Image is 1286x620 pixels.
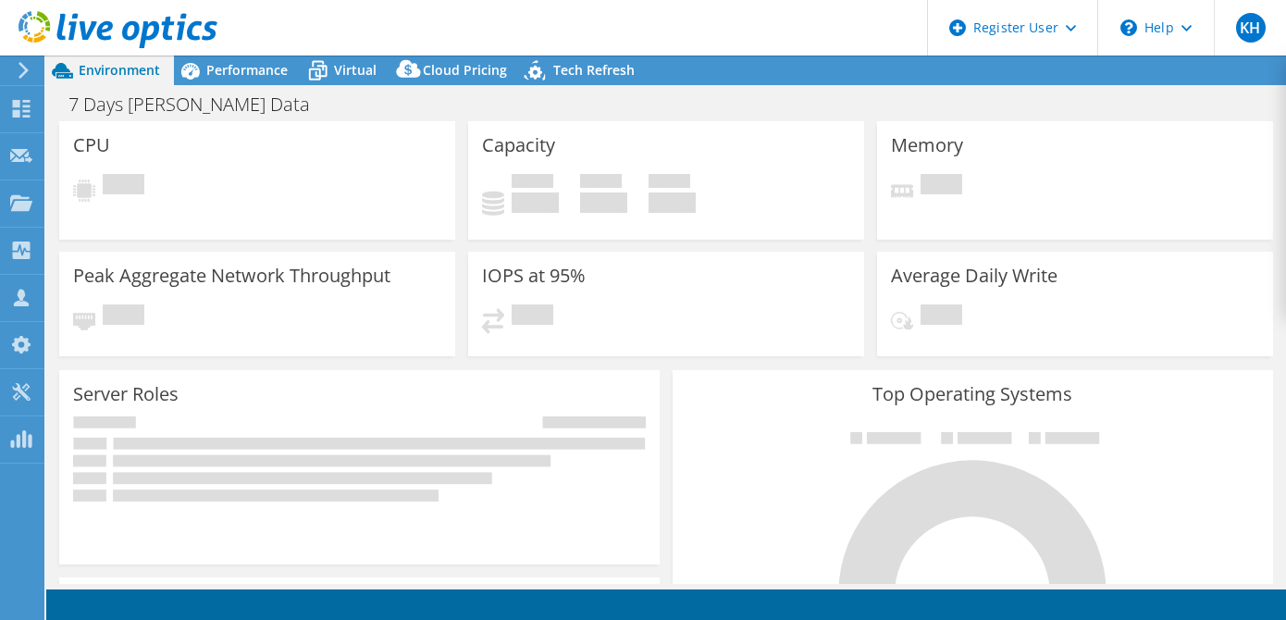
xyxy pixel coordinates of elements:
[334,61,377,79] span: Virtual
[891,135,963,155] h3: Memory
[580,174,622,192] span: Free
[73,384,179,404] h3: Server Roles
[206,61,288,79] span: Performance
[79,61,160,79] span: Environment
[891,266,1057,286] h3: Average Daily Write
[73,135,110,155] h3: CPU
[686,384,1259,404] h3: Top Operating Systems
[512,174,553,192] span: Used
[921,174,962,199] span: Pending
[512,304,553,329] span: Pending
[1236,13,1266,43] span: KH
[482,266,586,286] h3: IOPS at 95%
[553,61,635,79] span: Tech Refresh
[1120,19,1137,36] svg: \n
[649,174,690,192] span: Total
[921,304,962,329] span: Pending
[512,192,559,213] h4: 0 GiB
[60,94,339,115] h1: 7 Days [PERSON_NAME] Data
[580,192,627,213] h4: 0 GiB
[73,266,390,286] h3: Peak Aggregate Network Throughput
[103,304,144,329] span: Pending
[103,174,144,199] span: Pending
[423,61,507,79] span: Cloud Pricing
[482,135,555,155] h3: Capacity
[649,192,696,213] h4: 0 GiB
